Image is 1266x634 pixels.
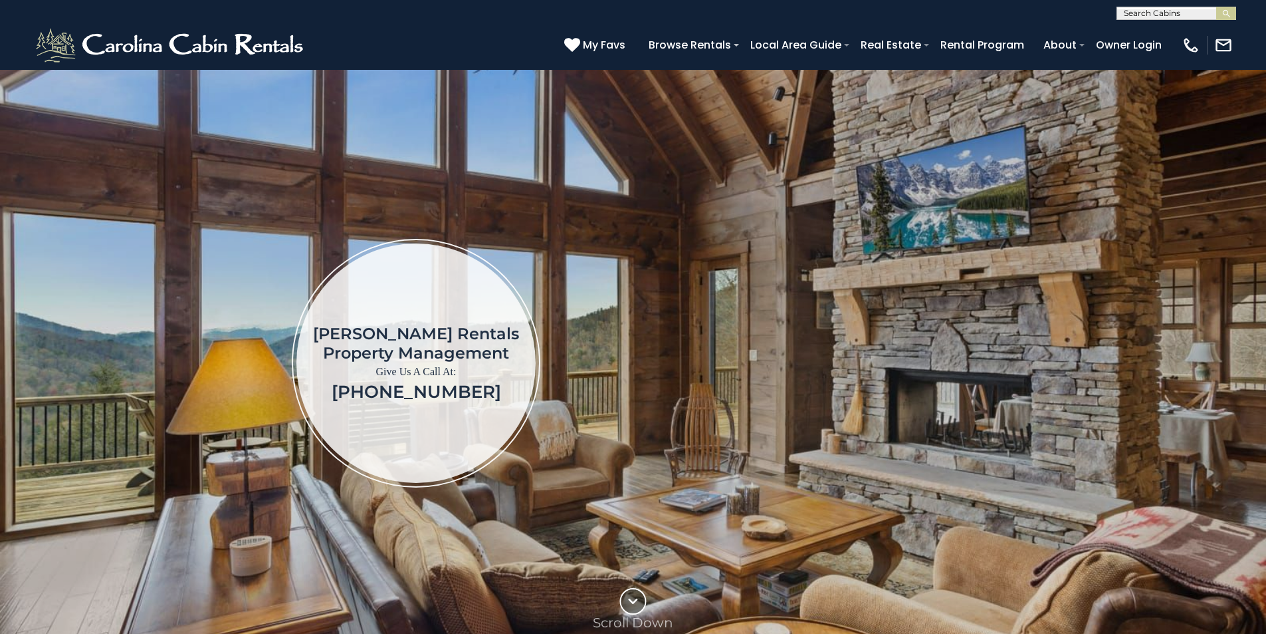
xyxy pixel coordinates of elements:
h1: [PERSON_NAME] Rentals Property Management [313,324,519,363]
a: Owner Login [1089,33,1168,57]
a: Real Estate [854,33,928,57]
img: mail-regular-white.png [1214,36,1233,55]
a: Rental Program [934,33,1031,57]
p: Scroll Down [593,615,673,631]
span: My Favs [583,37,625,53]
iframe: New Contact Form [754,109,1188,617]
a: Local Area Guide [744,33,848,57]
a: About [1037,33,1083,57]
a: My Favs [564,37,629,54]
img: phone-regular-white.png [1182,36,1200,55]
p: Give Us A Call At: [313,363,519,381]
a: Browse Rentals [642,33,738,57]
a: [PHONE_NUMBER] [332,381,501,402]
img: White-1-2.png [33,25,309,65]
